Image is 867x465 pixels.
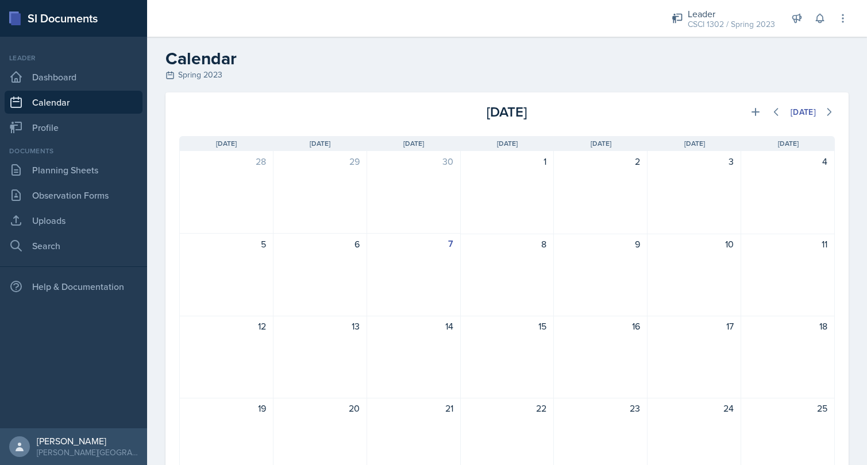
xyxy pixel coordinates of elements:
[5,275,142,298] div: Help & Documentation
[5,184,142,207] a: Observation Forms
[398,102,616,122] div: [DATE]
[591,138,611,149] span: [DATE]
[403,138,424,149] span: [DATE]
[468,401,547,415] div: 22
[187,237,266,251] div: 5
[5,91,142,114] a: Calendar
[5,65,142,88] a: Dashboard
[748,401,827,415] div: 25
[37,447,138,458] div: [PERSON_NAME][GEOGRAPHIC_DATA]
[5,158,142,181] a: Planning Sheets
[561,237,640,251] div: 9
[280,319,360,333] div: 13
[187,401,266,415] div: 19
[37,435,138,447] div: [PERSON_NAME]
[748,319,827,333] div: 18
[5,146,142,156] div: Documents
[654,237,734,251] div: 10
[187,154,266,168] div: 28
[165,69,849,81] div: Spring 2023
[654,401,734,415] div: 24
[280,154,360,168] div: 29
[5,116,142,139] a: Profile
[497,138,518,149] span: [DATE]
[187,319,266,333] div: 12
[374,319,453,333] div: 14
[783,102,823,122] button: [DATE]
[561,154,640,168] div: 2
[778,138,799,149] span: [DATE]
[5,209,142,232] a: Uploads
[654,319,734,333] div: 17
[748,154,827,168] div: 4
[468,237,547,251] div: 8
[688,18,775,30] div: CSCI 1302 / Spring 2023
[280,237,360,251] div: 6
[684,138,705,149] span: [DATE]
[688,7,775,21] div: Leader
[165,48,849,69] h2: Calendar
[216,138,237,149] span: [DATE]
[468,319,547,333] div: 15
[561,401,640,415] div: 23
[374,237,453,251] div: 7
[5,53,142,63] div: Leader
[374,154,453,168] div: 30
[791,107,816,117] div: [DATE]
[374,401,453,415] div: 21
[280,401,360,415] div: 20
[561,319,640,333] div: 16
[310,138,330,149] span: [DATE]
[654,154,734,168] div: 3
[5,234,142,257] a: Search
[468,154,547,168] div: 1
[748,237,827,251] div: 11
